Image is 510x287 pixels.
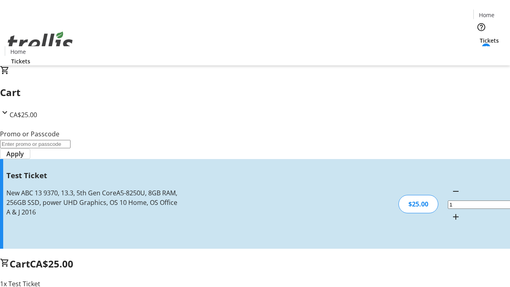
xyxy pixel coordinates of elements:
[5,23,76,63] img: Orient E2E Organization AshOsQzoDu's Logo
[480,36,499,45] span: Tickets
[5,57,37,65] a: Tickets
[5,47,31,56] a: Home
[448,209,464,225] button: Increment by one
[448,183,464,199] button: Decrement by one
[10,110,37,119] span: CA$25.00
[474,11,499,19] a: Home
[473,45,489,61] button: Cart
[11,57,30,65] span: Tickets
[473,19,489,35] button: Help
[6,149,24,159] span: Apply
[398,195,438,213] div: $25.00
[30,257,73,270] span: CA$25.00
[479,11,494,19] span: Home
[10,47,26,56] span: Home
[473,36,505,45] a: Tickets
[6,188,180,217] div: New ABC 13 9370, 13.3, 5th Gen CoreA5-8250U, 8GB RAM, 256GB SSD, power UHD Graphics, OS 10 Home, ...
[6,170,180,181] h3: Test Ticket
